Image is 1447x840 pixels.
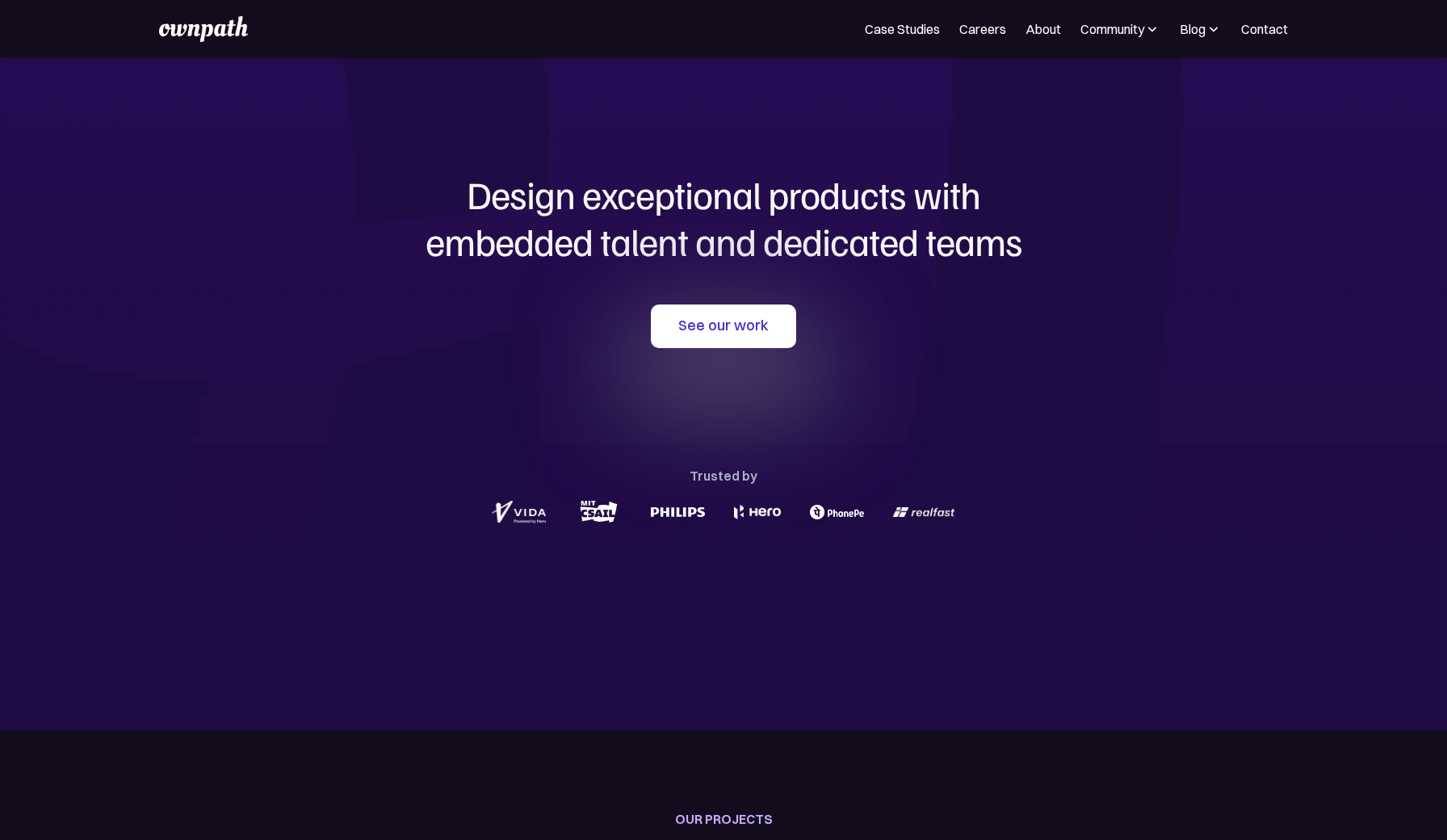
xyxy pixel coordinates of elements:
[1180,19,1222,39] div: Blog
[336,171,1111,264] h1: Design exceptional products with embedded talent and dedicated teams
[1080,19,1144,39] div: Community
[959,19,1006,39] a: Careers
[651,304,796,348] a: See our work
[1180,19,1206,39] div: Blog
[865,19,940,39] a: Case Studies
[1241,19,1288,39] a: Contact
[1080,19,1160,39] div: Community
[690,464,757,487] div: Trusted by
[675,808,773,830] div: OUR PROJECTS
[1025,19,1061,39] a: About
